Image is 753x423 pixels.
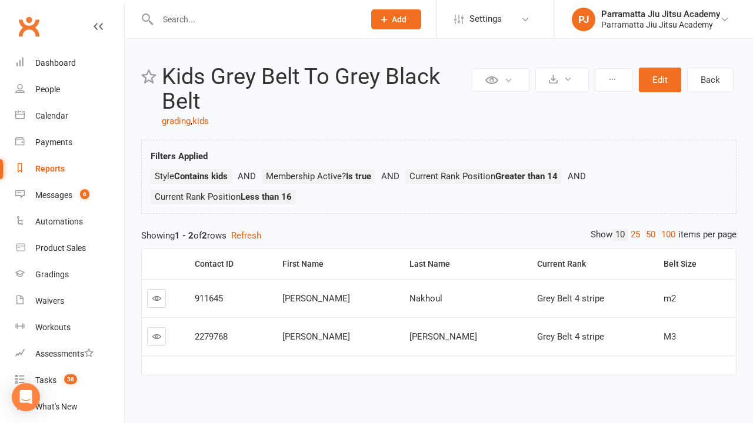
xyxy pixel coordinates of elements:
[643,229,658,241] a: 50
[15,76,124,103] a: People
[151,151,208,162] strong: Filters Applied
[282,293,350,304] span: [PERSON_NAME]
[658,229,678,241] a: 100
[195,331,228,342] span: 2279768
[195,260,267,268] div: Contact ID
[537,260,649,268] div: Current Rank
[15,394,124,420] a: What's New
[591,229,737,241] div: Show items per page
[628,229,643,241] a: 25
[155,171,228,182] span: Style
[409,293,442,304] span: Nakhoul
[601,19,720,30] div: Parramatta Jiu Jitsu Academy
[15,261,124,288] a: Gradings
[175,230,194,241] strong: 1 - 2
[409,171,558,182] span: Current Rank Position
[241,192,292,202] strong: Less than 16
[174,171,228,182] strong: Contains kids
[346,171,371,182] strong: Is true
[141,229,737,243] div: Showing of rows
[392,15,407,24] span: Add
[14,12,44,41] a: Clubworx
[15,103,124,129] a: Calendar
[35,375,56,385] div: Tasks
[371,9,421,29] button: Add
[35,323,71,332] div: Workouts
[469,6,502,32] span: Settings
[80,189,89,199] span: 6
[612,229,628,241] a: 10
[35,137,72,147] div: Payments
[35,190,72,200] div: Messages
[409,260,522,268] div: Last Name
[64,374,77,384] span: 38
[202,230,207,241] strong: 2
[15,129,124,156] a: Payments
[35,270,69,279] div: Gradings
[15,235,124,261] a: Product Sales
[537,293,604,304] span: Grey Belt 4 stripe
[231,229,261,243] button: Refresh
[687,68,734,92] a: Back
[15,209,124,235] a: Automations
[15,156,124,182] a: Reports
[35,58,76,68] div: Dashboard
[154,11,356,28] input: Search...
[35,243,86,253] div: Product Sales
[162,116,191,126] a: grading
[35,217,83,226] div: Automations
[664,293,676,304] span: m2
[664,260,727,268] div: Belt Size
[572,8,595,31] div: PJ
[155,192,292,202] span: Current Rank Position
[15,314,124,341] a: Workouts
[409,331,477,342] span: [PERSON_NAME]
[35,111,68,120] div: Calendar
[537,331,604,342] span: Grey Belt 4 stripe
[195,293,223,304] span: 911645
[35,402,78,411] div: What's New
[15,288,124,314] a: Waivers
[192,116,209,126] a: kids
[35,349,94,358] div: Assessments
[12,383,40,411] div: Open Intercom Messenger
[35,164,65,173] div: Reports
[15,50,124,76] a: Dashboard
[191,116,192,126] span: ,
[35,296,64,305] div: Waivers
[15,367,124,394] a: Tasks 38
[162,65,469,114] h2: Kids Grey Belt To Grey Black Belt
[601,9,720,19] div: Parramatta Jiu Jitsu Academy
[15,341,124,367] a: Assessments
[664,331,676,342] span: M3
[282,331,350,342] span: [PERSON_NAME]
[639,68,681,92] button: Edit
[282,260,395,268] div: First Name
[15,182,124,209] a: Messages 6
[266,171,371,182] span: Membership Active?
[495,171,558,182] strong: Greater than 14
[35,85,60,94] div: People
